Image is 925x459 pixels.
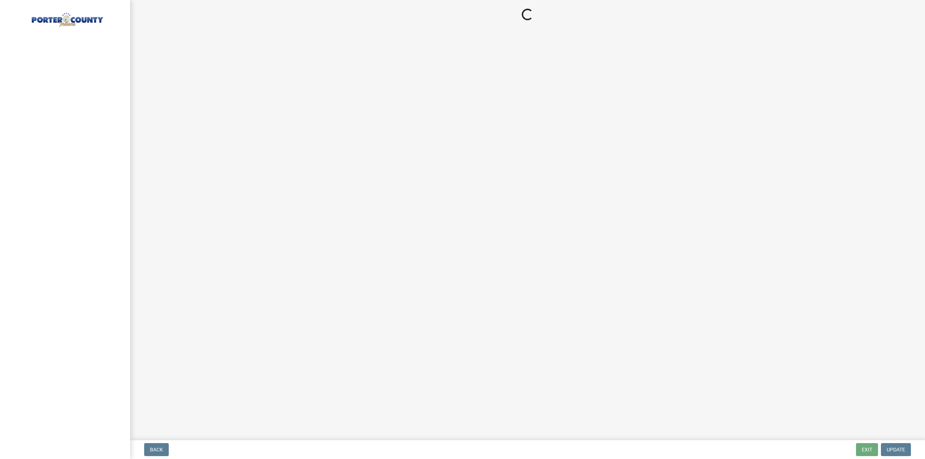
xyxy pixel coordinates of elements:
[144,443,169,456] button: Back
[14,8,119,28] img: Porter County, Indiana
[887,447,905,452] span: Update
[881,443,911,456] button: Update
[856,443,878,456] button: Exit
[150,447,163,452] span: Back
